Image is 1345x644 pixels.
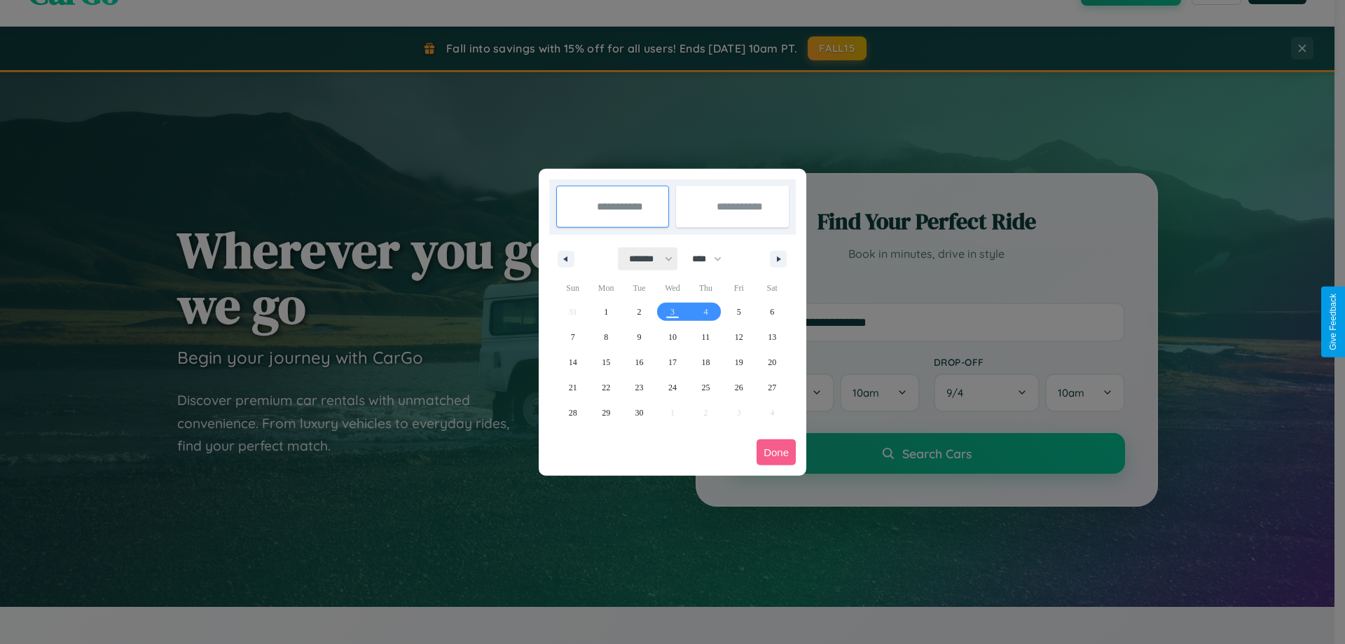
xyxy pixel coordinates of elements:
span: 29 [602,400,610,425]
button: 24 [656,375,689,400]
span: Fri [722,277,755,299]
span: Tue [623,277,656,299]
button: 16 [623,350,656,375]
span: 6 [770,299,774,324]
span: 4 [703,299,708,324]
button: 4 [689,299,722,324]
span: 14 [569,350,577,375]
span: 21 [569,375,577,400]
span: 18 [701,350,710,375]
button: 30 [623,400,656,425]
button: 5 [722,299,755,324]
button: 10 [656,324,689,350]
span: 25 [701,375,710,400]
span: 13 [768,324,776,350]
span: Sun [556,277,589,299]
span: Thu [689,277,722,299]
button: 2 [623,299,656,324]
span: 8 [604,324,608,350]
span: 28 [569,400,577,425]
button: 29 [589,400,622,425]
button: 27 [756,375,789,400]
span: 24 [668,375,677,400]
span: 20 [768,350,776,375]
span: 15 [602,350,610,375]
span: 2 [637,299,642,324]
div: Give Feedback [1328,294,1338,350]
button: 17 [656,350,689,375]
span: 7 [571,324,575,350]
span: 12 [735,324,743,350]
button: 22 [589,375,622,400]
span: Mon [589,277,622,299]
button: 6 [756,299,789,324]
button: 1 [589,299,622,324]
span: 16 [635,350,644,375]
button: 21 [556,375,589,400]
button: 12 [722,324,755,350]
button: 19 [722,350,755,375]
span: 17 [668,350,677,375]
span: 11 [702,324,710,350]
button: 18 [689,350,722,375]
span: 1 [604,299,608,324]
span: 22 [602,375,610,400]
button: 7 [556,324,589,350]
span: 9 [637,324,642,350]
span: Sat [756,277,789,299]
span: 10 [668,324,677,350]
button: 25 [689,375,722,400]
span: 27 [768,375,776,400]
button: 23 [623,375,656,400]
span: 5 [737,299,741,324]
span: 3 [670,299,675,324]
button: 28 [556,400,589,425]
button: 15 [589,350,622,375]
button: 20 [756,350,789,375]
span: 23 [635,375,644,400]
button: 3 [656,299,689,324]
button: 11 [689,324,722,350]
button: 13 [756,324,789,350]
span: 30 [635,400,644,425]
button: 9 [623,324,656,350]
span: Wed [656,277,689,299]
button: Done [757,439,796,465]
span: 19 [735,350,743,375]
span: 26 [735,375,743,400]
button: 26 [722,375,755,400]
button: 8 [589,324,622,350]
button: 14 [556,350,589,375]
